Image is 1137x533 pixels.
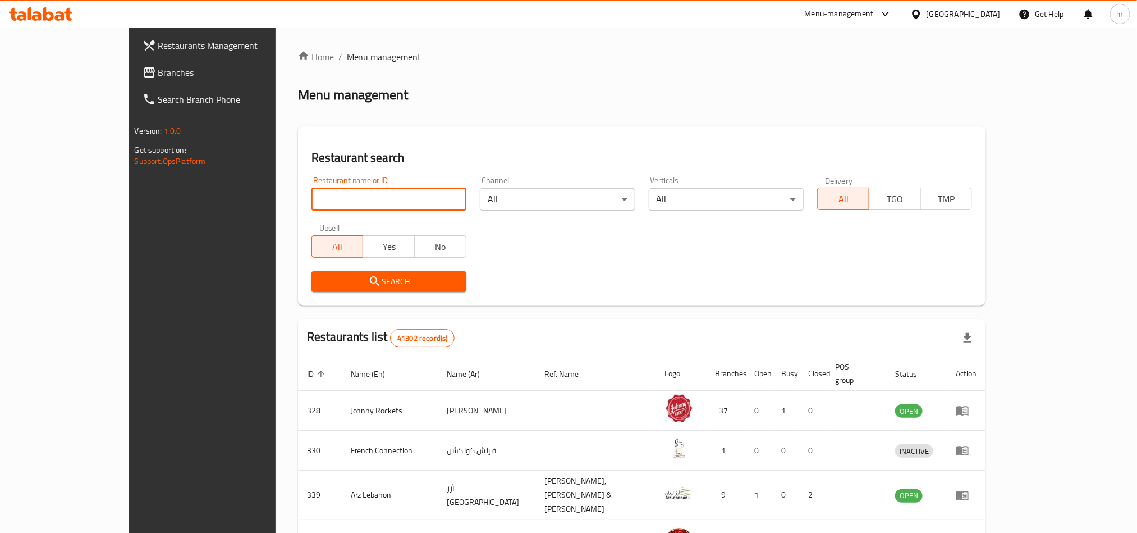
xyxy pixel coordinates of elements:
span: m [1117,8,1124,20]
a: Branches [134,59,319,86]
span: ID [307,367,328,381]
span: POS group [836,360,873,387]
label: Upsell [319,224,340,232]
span: All [317,239,359,255]
span: OPEN [895,489,923,502]
li: / [338,50,342,63]
h2: Menu management [298,86,409,104]
nav: breadcrumb [298,50,986,63]
span: TGO [874,191,916,207]
img: Arz Lebanon [665,479,693,507]
h2: Restaurant search [311,149,973,166]
td: فرنش كونكشن [438,431,535,471]
span: Menu management [347,50,421,63]
span: 41302 record(s) [391,333,454,344]
img: Johnny Rockets [665,394,693,422]
td: [PERSON_NAME] [438,391,535,431]
td: Arz Lebanon [342,471,438,520]
div: All [480,188,635,211]
td: 0 [800,431,827,471]
div: Menu-management [805,7,874,21]
span: All [822,191,865,207]
button: TGO [869,188,921,210]
span: Search Branch Phone [158,93,310,106]
div: Export file [954,325,981,352]
td: 328 [298,391,342,431]
th: Action [947,357,985,391]
td: 0 [800,391,827,431]
img: French Connection [665,434,693,462]
span: No [419,239,462,255]
td: 0 [746,431,773,471]
td: 1 [773,391,800,431]
th: Busy [773,357,800,391]
td: 2 [800,471,827,520]
td: 37 [707,391,746,431]
button: Search [311,271,466,292]
th: Branches [707,357,746,391]
td: 0 [746,391,773,431]
label: Delivery [825,176,853,184]
td: French Connection [342,431,438,471]
span: Get support on: [135,143,186,157]
span: Restaurants Management [158,39,310,52]
input: Search for restaurant name or ID.. [311,188,466,211]
div: Menu [956,404,976,417]
div: All [649,188,804,211]
span: Yes [368,239,410,255]
th: Logo [656,357,707,391]
span: 1.0.0 [164,124,181,138]
td: [PERSON_NAME],[PERSON_NAME] & [PERSON_NAME] [535,471,656,520]
button: TMP [920,188,973,210]
span: OPEN [895,405,923,418]
a: Search Branch Phone [134,86,319,113]
th: Closed [800,357,827,391]
div: Menu [956,444,976,457]
th: Open [746,357,773,391]
span: TMP [925,191,968,207]
td: 0 [773,431,800,471]
a: Restaurants Management [134,32,319,59]
button: All [311,235,364,258]
span: Version: [135,124,162,138]
td: 9 [707,471,746,520]
td: 339 [298,471,342,520]
div: Menu [956,489,976,502]
button: All [817,188,869,210]
span: Name (En) [351,367,400,381]
td: 0 [773,471,800,520]
div: OPEN [895,404,923,418]
td: Johnny Rockets [342,391,438,431]
td: 1 [707,431,746,471]
span: Search [320,275,457,289]
a: Support.OpsPlatform [135,154,206,168]
button: Yes [363,235,415,258]
td: 1 [746,471,773,520]
span: Ref. Name [544,367,593,381]
div: Total records count [390,329,455,347]
span: Status [895,367,932,381]
td: أرز [GEOGRAPHIC_DATA] [438,471,535,520]
div: [GEOGRAPHIC_DATA] [927,8,1001,20]
span: INACTIVE [895,445,933,458]
span: Branches [158,66,310,79]
h2: Restaurants list [307,329,455,347]
button: No [414,235,466,258]
span: Name (Ar) [447,367,494,381]
td: 330 [298,431,342,471]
